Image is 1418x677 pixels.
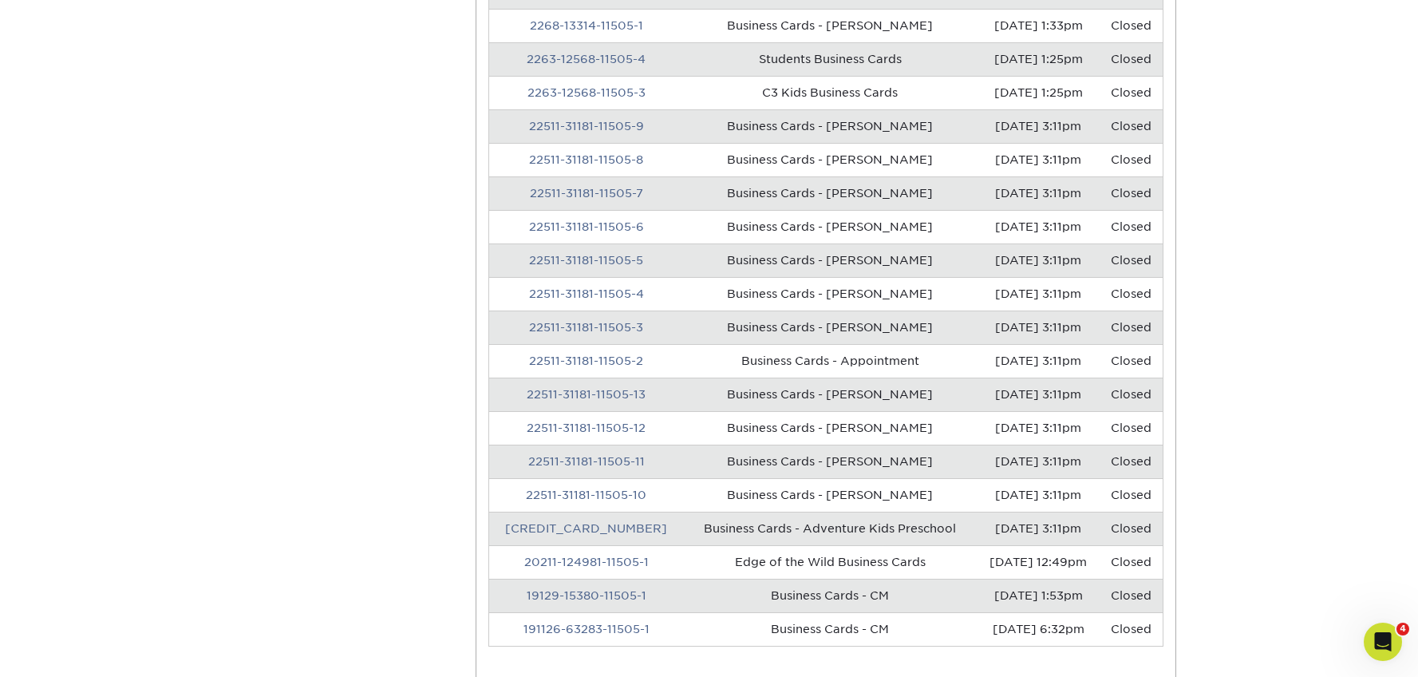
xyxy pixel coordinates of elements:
td: [DATE] 3:11pm [977,445,1100,478]
td: Edge of the Wild Business Cards [684,545,977,579]
td: [DATE] 3:11pm [977,311,1100,344]
td: [DATE] 12:49pm [977,545,1100,579]
td: [DATE] 3:11pm [977,512,1100,545]
td: Closed [1100,42,1163,76]
td: [DATE] 3:11pm [977,478,1100,512]
td: Business Cards - CM [684,612,977,646]
td: Closed [1100,512,1163,545]
iframe: Intercom live chat [1364,623,1402,661]
a: 22511-31181-11505-11 [528,455,645,468]
td: [DATE] 3:11pm [977,243,1100,277]
td: Closed [1100,411,1163,445]
a: 22511-31181-11505-8 [529,153,643,166]
td: Closed [1100,9,1163,42]
td: Closed [1100,109,1163,143]
td: Business Cards - [PERSON_NAME] [684,378,977,411]
td: Closed [1100,478,1163,512]
td: [DATE] 3:11pm [977,143,1100,176]
td: Business Cards - [PERSON_NAME] [684,9,977,42]
a: 22511-31181-11505-3 [529,321,643,334]
td: Closed [1100,76,1163,109]
a: 22511-31181-11505-9 [529,120,644,133]
a: 22511-31181-11505-5 [529,254,643,267]
td: C3 Kids Business Cards [684,76,977,109]
td: Business Cards - [PERSON_NAME] [684,109,977,143]
td: [DATE] 3:11pm [977,411,1100,445]
td: [DATE] 3:11pm [977,109,1100,143]
td: Students Business Cards [684,42,977,76]
td: Business Cards - [PERSON_NAME] [684,176,977,210]
a: 2263-12568-11505-3 [527,86,646,99]
td: Closed [1100,277,1163,311]
td: [DATE] 3:11pm [977,210,1100,243]
a: [CREDIT_CARD_NUMBER] [505,522,667,535]
td: Closed [1100,176,1163,210]
a: 22511-31181-11505-2 [529,354,643,367]
a: 22511-31181-11505-13 [527,388,646,401]
td: [DATE] 1:25pm [977,42,1100,76]
td: [DATE] 3:11pm [977,176,1100,210]
td: Closed [1100,311,1163,344]
a: 22511-31181-11505-7 [530,187,643,200]
a: 2268-13314-11505-1 [530,19,643,32]
td: Business Cards - Adventure Kids Preschool [684,512,977,545]
a: 22511-31181-11505-6 [529,220,644,233]
a: 22511-31181-11505-4 [529,287,644,300]
a: 2263-12568-11505-4 [527,53,646,65]
td: [DATE] 3:11pm [977,344,1100,378]
td: Business Cards - Appointment [684,344,977,378]
td: Closed [1100,210,1163,243]
td: [DATE] 1:53pm [977,579,1100,612]
td: Business Cards - [PERSON_NAME] [684,478,977,512]
td: Closed [1100,143,1163,176]
a: 22511-31181-11505-12 [527,422,646,434]
td: Business Cards - [PERSON_NAME] [684,143,977,176]
td: Closed [1100,612,1163,646]
td: Business Cards - CM [684,579,977,612]
a: 19129-15380-11505-1 [527,589,646,602]
td: Closed [1100,445,1163,478]
td: Closed [1100,243,1163,277]
td: [DATE] 1:25pm [977,76,1100,109]
td: [DATE] 6:32pm [977,612,1100,646]
td: Closed [1100,378,1163,411]
a: 22511-31181-11505-10 [526,489,646,501]
td: Closed [1100,344,1163,378]
td: [DATE] 3:11pm [977,378,1100,411]
td: [DATE] 1:33pm [977,9,1100,42]
a: 20211-124981-11505-1 [524,556,649,568]
td: Business Cards - [PERSON_NAME] [684,277,977,311]
a: 191126-63283-11505-1 [523,623,650,635]
td: Business Cards - [PERSON_NAME] [684,411,977,445]
td: Closed [1100,579,1163,612]
td: [DATE] 3:11pm [977,277,1100,311]
td: Business Cards - [PERSON_NAME] [684,243,977,277]
td: Business Cards - [PERSON_NAME] [684,445,977,478]
td: Business Cards - [PERSON_NAME] [684,210,977,243]
td: Closed [1100,545,1163,579]
span: 4 [1396,623,1409,635]
td: Business Cards - [PERSON_NAME] [684,311,977,344]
